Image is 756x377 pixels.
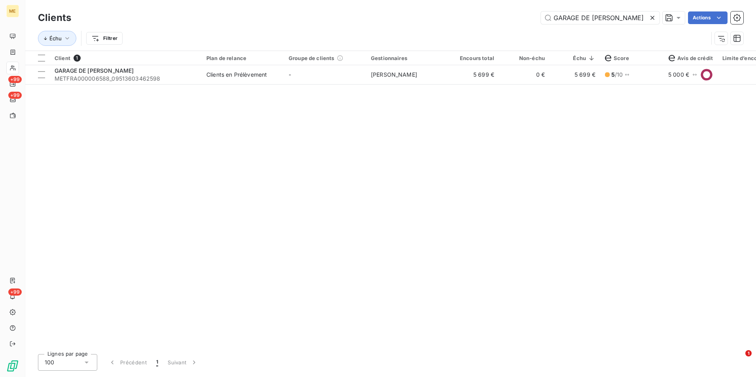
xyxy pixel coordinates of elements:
span: METFRA000006588_09513603462598 [55,75,197,83]
td: 5 699 € [448,65,499,84]
div: Non-échu [504,55,545,61]
button: Précédent [104,354,151,371]
span: 100 [45,358,54,366]
td: 0 € [499,65,550,84]
button: 1 [151,354,163,371]
span: Avis de crédit [669,55,713,61]
span: [PERSON_NAME] [371,71,417,78]
div: Clients en Prélèvement [206,71,267,79]
span: 1 [156,358,158,366]
span: / 10 [611,71,623,79]
span: Client [55,55,70,61]
span: +99 [8,288,22,296]
span: 5 [611,71,615,78]
span: Score [605,55,629,61]
div: Gestionnaires [371,55,444,61]
span: Échu [49,35,62,41]
span: GARAGE DE [PERSON_NAME] [55,67,134,74]
div: Échu [554,55,595,61]
button: Échu [38,31,76,46]
div: ME [6,5,19,17]
span: +99 [8,76,22,83]
div: Encours total [453,55,494,61]
td: 5 699 € [550,65,600,84]
span: 5 000 € [668,71,689,79]
button: Actions [688,11,728,24]
h3: Clients [38,11,71,25]
span: - [289,71,291,78]
input: Rechercher [541,11,660,24]
iframe: Intercom live chat [729,350,748,369]
button: Filtrer [86,32,123,45]
div: Plan de relance [206,55,279,61]
img: Logo LeanPay [6,360,19,372]
span: 1 [745,350,752,356]
button: Suivant [163,354,203,371]
span: 1 [74,55,81,62]
span: +99 [8,92,22,99]
span: Groupe de clients [289,55,335,61]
